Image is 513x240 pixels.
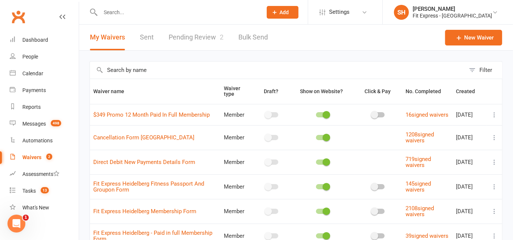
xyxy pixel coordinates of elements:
[238,25,268,50] a: Bulk Send
[93,111,210,118] a: $349 Promo 12 Month Paid In Full Membership
[9,7,28,26] a: Clubworx
[93,180,204,193] a: Fit Express Heidelberg Fitness Passport And Groupon Form
[264,88,278,94] span: Draft?
[406,131,434,144] a: 1208signed waivers
[406,205,434,218] a: 2108signed waivers
[257,87,287,96] button: Draft?
[465,61,502,79] button: Filter
[22,87,46,93] div: Payments
[90,61,465,79] input: Search by name
[10,149,79,166] a: Waivers 2
[169,25,223,50] a: Pending Review2
[22,171,59,177] div: Assessments
[22,188,36,194] div: Tasks
[23,215,29,221] span: 1
[22,121,46,127] div: Messages
[98,7,257,18] input: Search...
[453,199,487,224] td: [DATE]
[10,82,79,99] a: Payments
[453,125,487,150] td: [DATE]
[10,183,79,199] a: Tasks 13
[329,4,350,20] span: Settings
[358,87,399,96] button: Click & Pay
[406,156,431,169] a: 719signed waivers
[413,6,492,12] div: [PERSON_NAME]
[406,180,431,193] a: 145signed waivers
[220,104,254,125] td: Member
[10,48,79,65] a: People
[453,150,487,174] td: [DATE]
[41,187,49,193] span: 13
[10,99,79,116] a: Reports
[93,88,132,94] span: Waiver name
[90,25,125,50] button: My Waivers
[453,174,487,199] td: [DATE]
[22,54,38,60] div: People
[10,116,79,132] a: Messages 498
[22,138,53,143] div: Automations
[22,104,41,110] div: Reports
[402,79,453,104] th: No. Completed
[456,88,483,94] span: Created
[267,6,298,19] button: Add
[406,233,448,239] a: 39signed waivers
[140,25,154,50] a: Sent
[406,111,448,118] a: 16signed waivers
[93,159,195,165] a: Direct Debit New Payments Details Form
[456,87,483,96] button: Created
[293,87,351,96] button: Show on Website?
[220,125,254,150] td: Member
[220,174,254,199] td: Member
[220,150,254,174] td: Member
[93,134,194,141] a: Cancellation Form [GEOGRAPHIC_DATA]
[10,199,79,216] a: What's New
[93,87,132,96] button: Waiver name
[22,154,41,160] div: Waivers
[220,199,254,224] td: Member
[10,32,79,48] a: Dashboard
[394,5,409,20] div: SH
[22,37,48,43] div: Dashboard
[300,88,343,94] span: Show on Website?
[46,154,52,160] span: 2
[22,70,43,76] div: Calendar
[7,215,25,233] iframe: Intercom live chat
[10,132,79,149] a: Automations
[413,12,492,19] div: Fit Express - [GEOGRAPHIC_DATA]
[479,66,492,75] div: Filter
[445,30,502,45] a: New Waiver
[93,208,196,215] a: Fit Express Heidelberg Membership Form
[280,9,289,15] span: Add
[220,33,223,41] span: 2
[10,166,79,183] a: Assessments
[365,88,391,94] span: Click & Pay
[22,205,49,211] div: What's New
[453,104,487,125] td: [DATE]
[220,79,254,104] th: Waiver type
[51,120,61,126] span: 498
[10,65,79,82] a: Calendar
